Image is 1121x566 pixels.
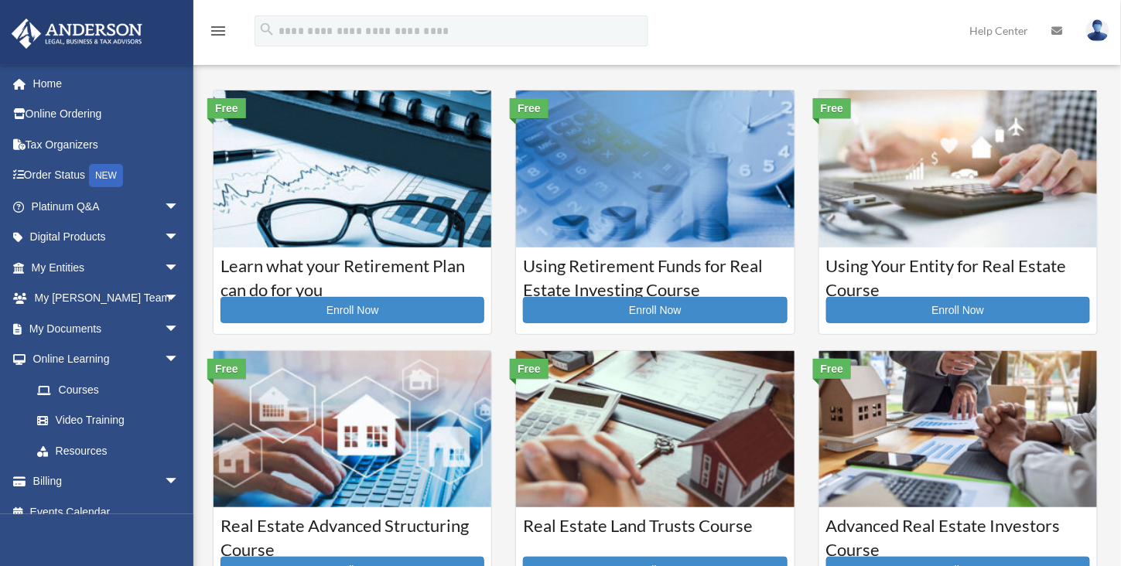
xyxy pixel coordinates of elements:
a: Tax Organizers [11,129,203,160]
i: menu [209,22,227,40]
a: Order StatusNEW [11,160,203,192]
a: Enroll Now [826,297,1090,323]
div: Free [207,98,246,118]
h3: Real Estate Advanced Structuring Course [220,514,484,553]
span: arrow_drop_down [164,466,195,498]
div: Free [510,359,549,379]
a: Digital Productsarrow_drop_down [11,222,203,253]
a: menu [209,27,227,40]
a: My [PERSON_NAME] Teamarrow_drop_down [11,283,203,314]
a: Billingarrow_drop_down [11,466,203,497]
span: arrow_drop_down [164,344,195,376]
h3: Learn what your Retirement Plan can do for you [220,254,484,293]
a: Online Learningarrow_drop_down [11,344,203,375]
div: NEW [89,164,123,187]
a: My Entitiesarrow_drop_down [11,252,203,283]
a: Home [11,68,203,99]
a: My Documentsarrow_drop_down [11,313,203,344]
span: arrow_drop_down [164,313,195,345]
div: Free [510,98,549,118]
span: arrow_drop_down [164,222,195,254]
a: Enroll Now [523,297,787,323]
span: arrow_drop_down [164,283,195,315]
h3: Using Your Entity for Real Estate Course [826,254,1090,293]
a: Events Calendar [11,496,203,527]
a: Enroll Now [220,297,484,323]
a: Platinum Q&Aarrow_drop_down [11,191,203,222]
a: Courses [22,374,195,405]
span: arrow_drop_down [164,191,195,223]
div: Free [813,359,852,379]
img: Anderson Advisors Platinum Portal [7,19,147,49]
div: Free [207,359,246,379]
div: Free [813,98,852,118]
h3: Real Estate Land Trusts Course [523,514,787,553]
h3: Using Retirement Funds for Real Estate Investing Course [523,254,787,293]
h3: Advanced Real Estate Investors Course [826,514,1090,553]
img: User Pic [1086,19,1109,42]
a: Online Ordering [11,99,203,130]
a: Video Training [22,405,203,436]
a: Resources [22,435,203,466]
span: arrow_drop_down [164,252,195,284]
i: search [258,21,275,38]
